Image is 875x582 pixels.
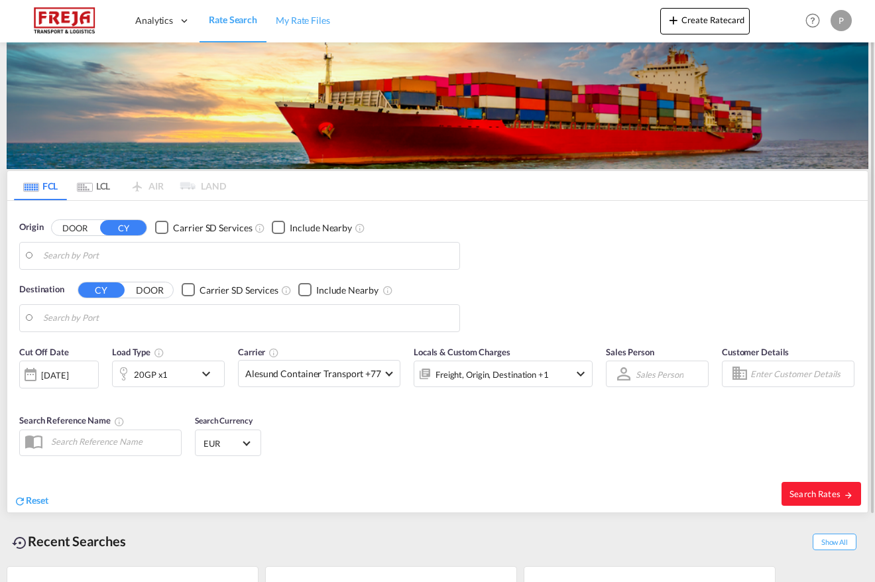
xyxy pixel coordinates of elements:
[19,283,64,296] span: Destination
[290,221,352,235] div: Include Nearby
[173,221,252,235] div: Carrier SD Services
[200,284,278,297] div: Carrier SD Services
[182,283,278,297] md-checkbox: Checkbox No Ink
[276,15,330,26] span: My Rate Files
[606,347,654,357] span: Sales Person
[7,526,131,556] div: Recent Searches
[238,347,279,357] span: Carrier
[112,347,164,357] span: Load Type
[202,434,254,453] md-select: Select Currency: € EUREuro
[801,9,831,33] div: Help
[355,223,365,233] md-icon: Unchecked: Ignores neighbouring ports when fetching rates.Checked : Includes neighbouring ports w...
[14,171,67,200] md-tab-item: FCL
[14,171,226,200] md-pagination-wrapper: Use the left and right arrow keys to navigate between tabs
[281,285,292,296] md-icon: Unchecked: Search for CY (Container Yard) services for all selected carriers.Checked : Search for...
[154,347,164,358] md-icon: icon-information-outline
[782,482,861,506] button: Search Ratesicon-arrow-right
[298,283,379,297] md-checkbox: Checkbox No Ink
[209,14,257,25] span: Rate Search
[660,8,750,34] button: icon-plus 400-fgCreate Ratecard
[19,387,29,405] md-datepicker: Select
[414,347,510,357] span: Locals & Custom Charges
[14,495,26,507] md-icon: icon-refresh
[155,221,252,235] md-checkbox: Checkbox No Ink
[114,416,125,427] md-icon: Your search will be saved by the below given name
[43,308,453,328] input: Search by Port
[436,365,549,384] div: Freight Origin Destination Factory Stuffing
[19,221,43,234] span: Origin
[19,361,99,388] div: [DATE]
[78,282,125,298] button: CY
[12,535,28,551] md-icon: icon-backup-restore
[272,221,352,235] md-checkbox: Checkbox No Ink
[268,347,279,358] md-icon: The selected Trucker/Carrierwill be displayed in the rate results If the rates are from another f...
[14,494,48,508] div: icon-refreshReset
[316,284,379,297] div: Include Nearby
[198,366,221,382] md-icon: icon-chevron-down
[19,347,69,357] span: Cut Off Date
[127,282,173,298] button: DOOR
[135,14,173,27] span: Analytics
[801,9,824,32] span: Help
[195,416,253,426] span: Search Currency
[7,201,868,512] div: Origin DOOR CY Checkbox No InkUnchecked: Search for CY (Container Yard) services for all selected...
[67,171,120,200] md-tab-item: LCL
[112,361,225,387] div: 20GP x1icon-chevron-down
[844,491,853,500] md-icon: icon-arrow-right
[750,364,850,384] input: Enter Customer Details
[44,432,181,451] input: Search Reference Name
[41,369,68,381] div: [DATE]
[789,489,853,499] span: Search Rates
[813,534,856,550] span: Show All
[20,6,109,36] img: 586607c025bf11f083711d99603023e7.png
[382,285,393,296] md-icon: Unchecked: Ignores neighbouring ports when fetching rates.Checked : Includes neighbouring ports w...
[245,367,381,380] span: Alesund Container Transport +77
[7,42,868,169] img: LCL+%26+FCL+BACKGROUND.png
[831,10,852,31] div: P
[134,365,168,384] div: 20GP x1
[414,361,593,387] div: Freight Origin Destination Factory Stuffingicon-chevron-down
[255,223,265,233] md-icon: Unchecked: Search for CY (Container Yard) services for all selected carriers.Checked : Search for...
[26,495,48,506] span: Reset
[634,365,685,384] md-select: Sales Person
[573,366,589,382] md-icon: icon-chevron-down
[43,246,453,266] input: Search by Port
[666,12,681,28] md-icon: icon-plus 400-fg
[100,220,146,235] button: CY
[19,415,125,426] span: Search Reference Name
[52,220,98,235] button: DOOR
[204,437,241,449] span: EUR
[722,347,789,357] span: Customer Details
